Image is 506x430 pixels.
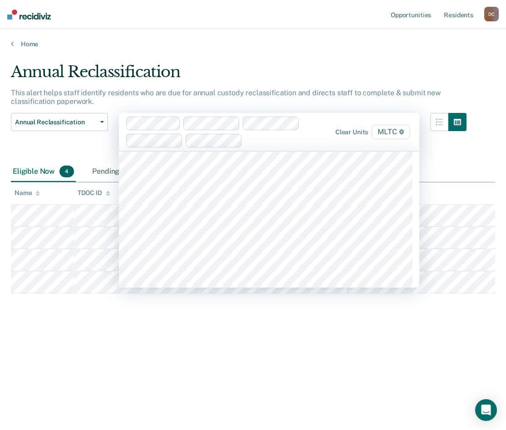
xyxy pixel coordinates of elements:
div: Open Intercom Messenger [475,399,497,421]
p: This alert helps staff identify residents who are due for annual custody reclassification and dir... [11,88,441,106]
div: Eligible Now4 [11,162,76,182]
button: Annual Reclassification [11,113,108,131]
span: 4 [59,166,74,177]
span: Annual Reclassification [15,118,97,126]
img: Recidiviz [7,10,51,20]
span: MLTC [372,125,410,139]
div: Name [15,189,40,197]
div: D C [484,7,499,21]
button: DC [484,7,499,21]
div: Pending1 [90,162,139,182]
div: TDOC ID [78,189,110,197]
div: Clear units [335,128,368,136]
div: Annual Reclassification [11,63,467,88]
a: Home [11,40,495,48]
